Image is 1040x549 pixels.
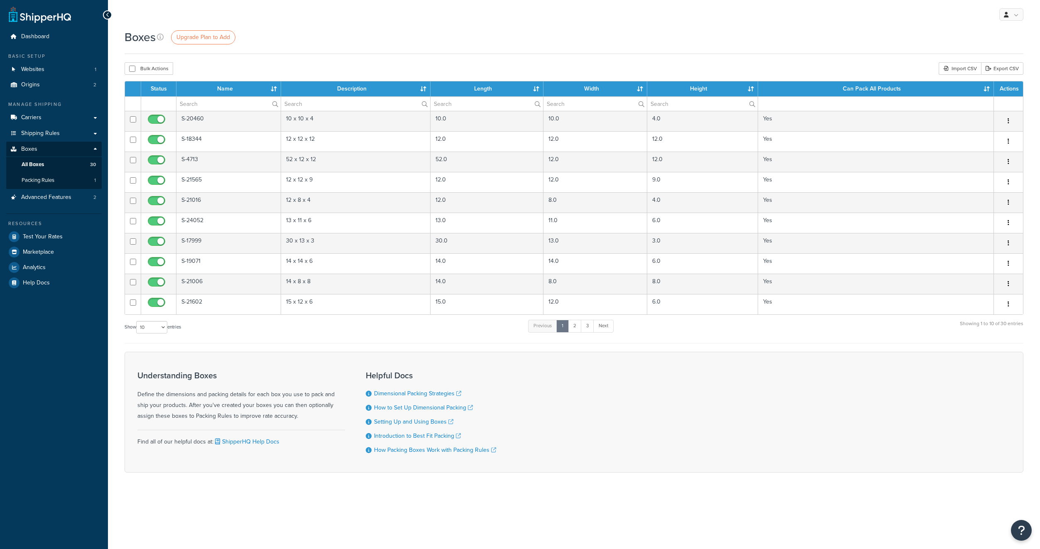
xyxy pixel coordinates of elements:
[431,253,543,274] td: 14.0
[6,62,102,77] a: Websites 1
[543,131,647,152] td: 12.0
[176,131,281,152] td: S-18344
[6,101,102,108] div: Manage Shipping
[281,111,431,131] td: 10 x 10 x 4
[93,194,96,201] span: 2
[543,152,647,172] td: 12.0
[281,253,431,274] td: 14 x 14 x 6
[23,264,46,271] span: Analytics
[543,274,647,294] td: 8.0
[374,431,461,440] a: Introduction to Best Fit Packing
[960,319,1023,337] div: Showing 1 to 10 of 30 entries
[543,111,647,131] td: 10.0
[366,371,496,380] h3: Helpful Docs
[21,146,37,153] span: Boxes
[647,111,758,131] td: 4.0
[647,213,758,233] td: 6.0
[6,110,102,125] a: Carriers
[431,274,543,294] td: 14.0
[176,294,281,314] td: S-21602
[431,131,543,152] td: 12.0
[543,213,647,233] td: 11.0
[758,131,994,152] td: Yes
[593,320,614,332] a: Next
[758,294,994,314] td: Yes
[137,371,345,422] div: Define the dimensions and packing details for each box you use to pack and ship your products. Af...
[176,33,230,42] span: Upgrade Plan to Add
[543,81,647,96] th: Width : activate to sort column ascending
[543,192,647,213] td: 8.0
[94,177,96,184] span: 1
[431,152,543,172] td: 52.0
[528,320,557,332] a: Previous
[647,253,758,274] td: 6.0
[431,192,543,213] td: 12.0
[647,97,758,111] input: Search
[281,131,431,152] td: 12 x 12 x 12
[6,229,102,244] a: Test Your Rates
[171,30,235,44] a: Upgrade Plan to Add
[758,253,994,274] td: Yes
[6,157,102,172] a: All Boxes 30
[647,81,758,96] th: Height : activate to sort column ascending
[90,161,96,168] span: 30
[23,249,54,256] span: Marketplace
[758,152,994,172] td: Yes
[23,279,50,287] span: Help Docs
[21,114,42,121] span: Carriers
[581,320,594,332] a: 3
[6,260,102,275] a: Analytics
[141,81,176,96] th: Status
[281,81,431,96] th: Description : activate to sort column ascending
[6,173,102,188] li: Packing Rules
[281,233,431,253] td: 30 x 13 x 3
[21,194,71,201] span: Advanced Features
[1011,520,1032,541] button: Open Resource Center
[543,253,647,274] td: 14.0
[137,430,345,447] div: Find all of our helpful docs at:
[6,220,102,227] div: Resources
[21,33,49,40] span: Dashboard
[431,233,543,253] td: 30.0
[431,111,543,131] td: 10.0
[647,152,758,172] td: 12.0
[6,77,102,93] li: Origins
[647,172,758,192] td: 9.0
[281,213,431,233] td: 13 x 11 x 6
[543,233,647,253] td: 13.0
[374,417,453,426] a: Setting Up and Using Boxes
[6,142,102,157] a: Boxes
[6,245,102,260] a: Marketplace
[431,172,543,192] td: 12.0
[176,152,281,172] td: S-4713
[374,446,496,454] a: How Packing Boxes Work with Packing Rules
[137,371,345,380] h3: Understanding Boxes
[213,437,279,446] a: ShipperHQ Help Docs
[176,81,281,96] th: Name : activate to sort column ascending
[281,172,431,192] td: 12 x 12 x 9
[9,6,71,23] a: ShipperHQ Home
[281,152,431,172] td: 52 x 12 x 12
[6,173,102,188] a: Packing Rules 1
[431,97,543,111] input: Search
[431,294,543,314] td: 15.0
[6,126,102,141] a: Shipping Rules
[6,29,102,44] a: Dashboard
[136,321,167,333] select: Showentries
[176,274,281,294] td: S-21006
[543,97,647,111] input: Search
[176,253,281,274] td: S-19071
[994,81,1023,96] th: Actions
[176,172,281,192] td: S-21565
[647,131,758,152] td: 12.0
[647,274,758,294] td: 8.0
[6,62,102,77] li: Websites
[981,62,1023,75] a: Export CSV
[22,161,44,168] span: All Boxes
[95,66,96,73] span: 1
